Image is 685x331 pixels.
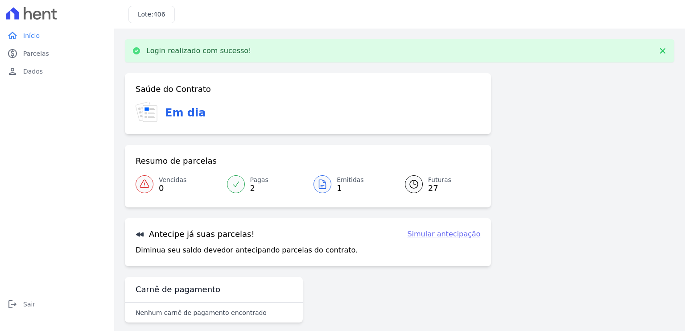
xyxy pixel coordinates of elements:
h3: Carnê de pagamento [136,284,220,295]
i: person [7,66,18,77]
span: 2 [250,185,268,192]
span: 1 [337,185,364,192]
span: Vencidas [159,175,186,185]
i: logout [7,299,18,310]
span: Futuras [428,175,451,185]
a: Vencidas 0 [136,172,222,197]
h3: Antecipe já suas parcelas! [136,229,255,240]
span: 0 [159,185,186,192]
span: Parcelas [23,49,49,58]
a: Simular antecipação [407,229,480,240]
span: Dados [23,67,43,76]
a: Emitidas 1 [308,172,394,197]
p: Nenhum carnê de pagamento encontrado [136,308,267,317]
span: 406 [153,11,165,18]
span: Emitidas [337,175,364,185]
a: Futuras 27 [394,172,481,197]
span: Sair [23,300,35,309]
p: Diminua seu saldo devedor antecipando parcelas do contrato. [136,245,358,256]
i: paid [7,48,18,59]
span: Pagas [250,175,268,185]
a: paidParcelas [4,45,111,62]
a: Pagas 2 [222,172,308,197]
h3: Lote: [138,10,165,19]
a: personDados [4,62,111,80]
span: Início [23,31,40,40]
span: 27 [428,185,451,192]
a: logoutSair [4,295,111,313]
p: Login realizado com sucesso! [146,46,252,55]
a: homeInício [4,27,111,45]
i: home [7,30,18,41]
h3: Saúde do Contrato [136,84,211,95]
h3: Resumo de parcelas [136,156,217,166]
h3: Em dia [165,105,206,121]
